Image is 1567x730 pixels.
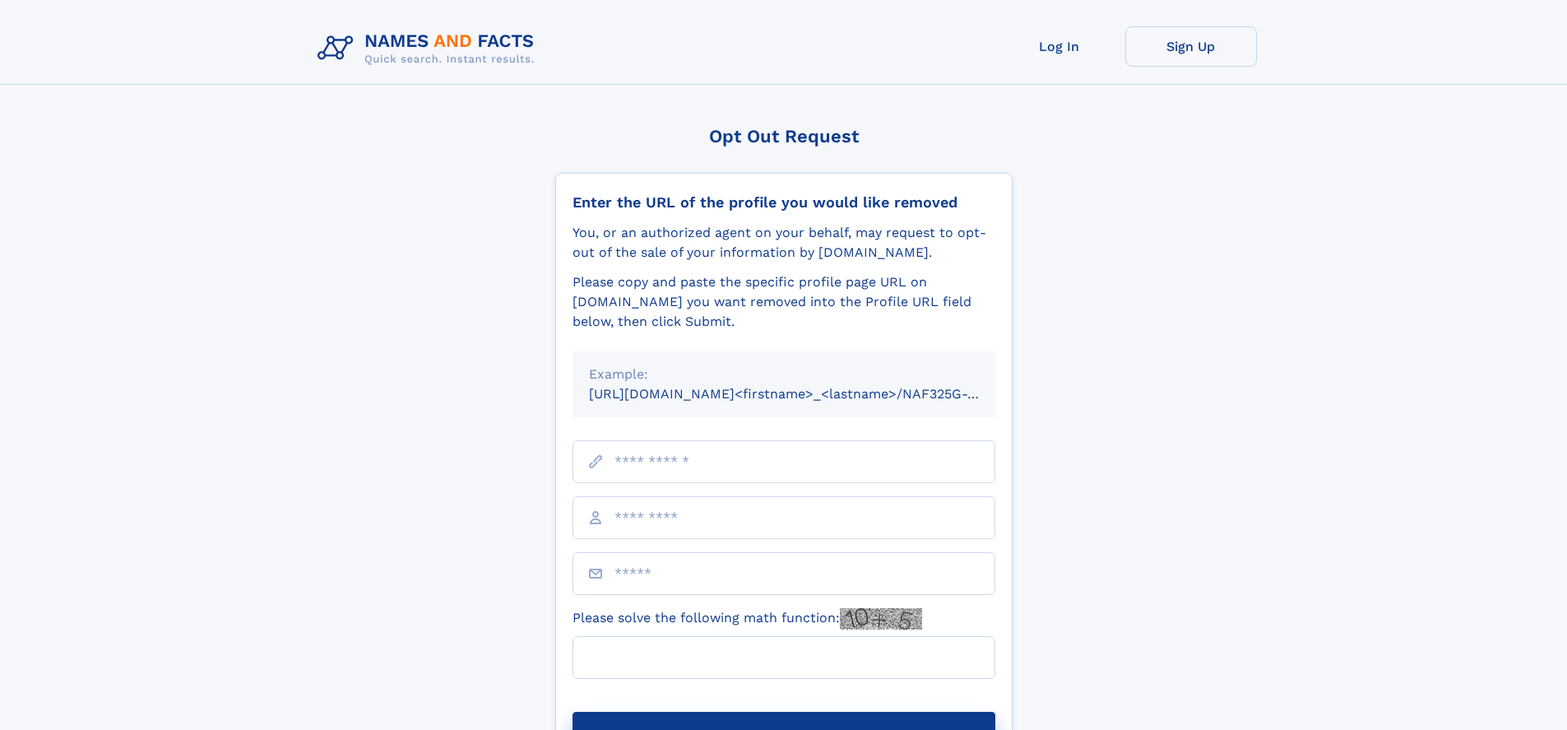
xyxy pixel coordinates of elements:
[555,126,1013,146] div: Opt Out Request
[1125,26,1257,67] a: Sign Up
[573,223,995,263] div: You, or an authorized agent on your behalf, may request to opt-out of the sale of your informatio...
[589,386,1027,402] small: [URL][DOMAIN_NAME]<firstname>_<lastname>/NAF325G-xxxxxxxx
[589,365,979,384] div: Example:
[311,26,548,71] img: Logo Names and Facts
[573,272,995,332] div: Please copy and paste the specific profile page URL on [DOMAIN_NAME] you want removed into the Pr...
[994,26,1125,67] a: Log In
[573,193,995,212] div: Enter the URL of the profile you would like removed
[573,608,922,630] label: Please solve the following math function:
